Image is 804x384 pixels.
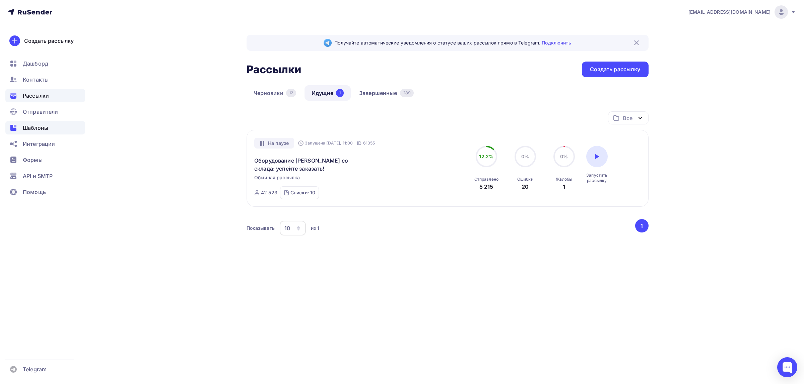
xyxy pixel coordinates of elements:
div: Создать рассылку [590,66,640,73]
div: Списки: 10 [290,189,315,196]
a: Черновики12 [247,85,304,101]
span: Рассылки [23,92,49,100]
span: Интеграции [23,140,55,148]
span: Помощь [23,188,46,196]
span: Дашборд [23,60,48,68]
a: Оборудование [PERSON_NAME] со склада: успейте заказать! [254,157,369,173]
a: Завершенные289 [352,85,421,101]
span: Отправители [23,108,58,116]
span: Шаблоны [23,124,48,132]
a: [EMAIL_ADDRESS][DOMAIN_NAME] [688,5,796,19]
div: 42 523 [261,189,277,196]
span: [EMAIL_ADDRESS][DOMAIN_NAME] [688,9,770,15]
a: Рассылки [5,89,85,102]
a: Контакты [5,73,85,86]
div: Показывать [247,225,275,231]
button: Все [608,111,649,124]
span: 0% [560,154,568,159]
div: Все [623,114,632,122]
ul: Pagination [634,219,649,232]
button: Go to page 1 [635,219,649,232]
div: Запустить рассылку [586,173,608,183]
span: 12.2% [479,154,493,159]
div: из 1 [311,225,320,231]
div: 20 [522,183,529,191]
span: Формы [23,156,43,164]
span: Получайте автоматические уведомления о статусе ваших рассылок прямо в Telegram. [334,39,571,46]
a: Подключить [542,40,571,45]
div: Жалобы [556,177,572,182]
span: 0% [521,154,529,159]
span: Обычная рассылка [254,174,300,181]
div: На паузе [254,138,294,149]
span: Telegram [23,365,47,373]
div: Ошибки [517,177,533,182]
img: Telegram [324,39,332,47]
div: 1 [336,89,344,97]
a: Идущие1 [305,85,351,101]
a: Формы [5,153,85,167]
a: Дашборд [5,57,85,70]
a: Шаблоны [5,121,85,134]
h2: Рассылки [247,63,301,76]
span: Контакты [23,76,49,84]
div: 12 [286,89,296,97]
div: Запущена [DATE], 11:00 [298,140,353,146]
span: ID [357,140,361,147]
div: 289 [400,89,414,97]
div: 5 215 [479,183,493,191]
div: Создать рассылку [24,37,74,45]
a: Отправители [5,105,85,118]
span: 61355 [363,140,375,147]
button: 10 [279,220,306,236]
div: 1 [563,183,565,191]
div: Отправлено [474,177,498,182]
span: API и SMTP [23,172,53,180]
div: 10 [284,224,290,232]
